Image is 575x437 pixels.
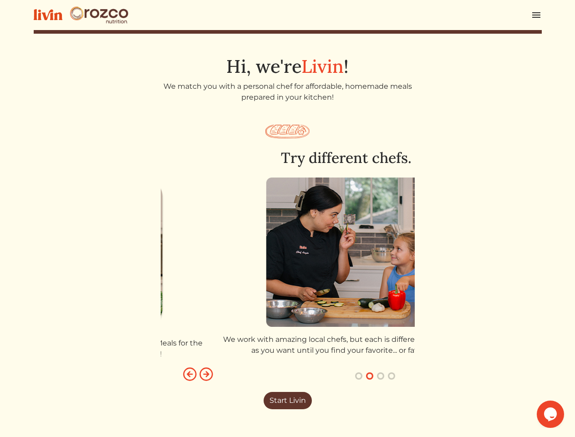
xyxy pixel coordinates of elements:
[161,81,415,103] p: We match you with a personal chef for affordable, homemade meals prepared in your kitchen!
[199,367,214,381] img: arrow_right_circle-0c737bc566e65d76d80682a015965e9d48686a7e0252d16461ad7fdad8d1263b.svg
[537,401,566,428] iframe: chat widget
[265,125,310,138] img: salmon_plate-7b7466995c04d3751ae4af77f50094417e75221c2a488d61e9b9888cdcba9572.svg
[34,9,62,20] img: livin-logo-a0d97d1a881af30f6274990eb6222085a2533c92bbd1e4f22c21b4f0d0e3210c.svg
[1,178,164,330] img: enjoy_meal_prep-36db4eeefb09911d9b3119a13cdedac3264931b53eb4974d467b597d59b39c6d.png
[183,367,197,381] img: arrow_left_circle-e85112c684eda759d60b36925cadc85fc21d73bdafaa37c14bdfe87aa8b63651.svg
[266,178,426,327] img: try_chefs-507d21520d5c4ade5bbfe40f59efaeedb24c255d6ecf17fe6a5879f8a58da189.png
[34,56,542,77] h1: Hi, we're !
[531,10,542,20] img: menu_hamburger-cb6d353cf0ecd9f46ceae1c99ecbeb4a00e71ca567a856bd81f57e9d8c17bb26.svg
[219,334,473,356] p: We work with amazing local chefs, but each is different. Try as many as you want until you find y...
[301,55,344,78] span: Livin
[219,149,473,167] h2: Try different chefs.
[70,6,129,24] img: Orozco Nutrition
[264,392,312,409] a: Start Livin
